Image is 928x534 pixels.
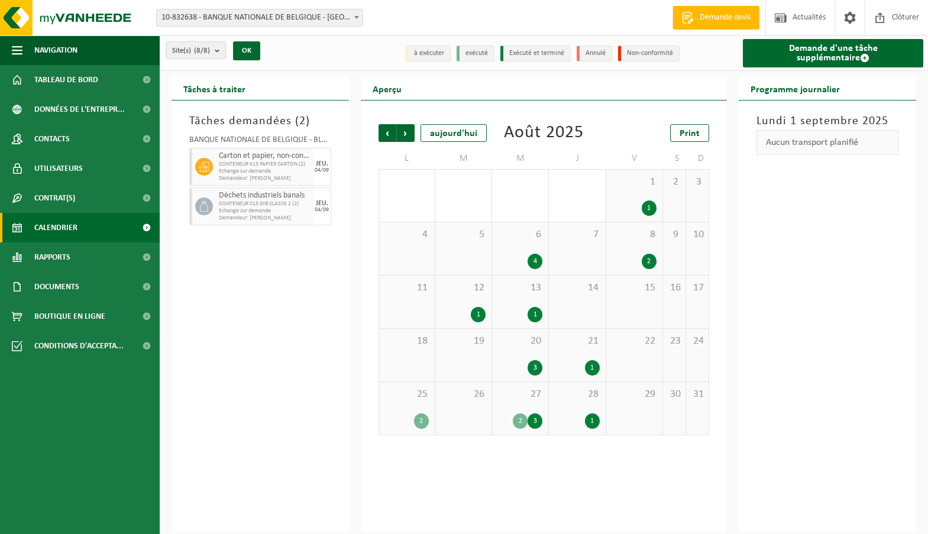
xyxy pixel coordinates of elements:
span: Déchets industriels banals [219,191,311,200]
span: Suivant [397,124,415,142]
span: 6 [498,228,542,241]
h2: Tâches à traiter [172,77,257,100]
div: 2 [414,413,429,429]
h3: Lundi 1 septembre 2025 [756,112,898,130]
button: OK [233,41,260,60]
span: 8 [612,228,657,241]
li: à exécuter [405,46,451,62]
span: CONTENEUR C15 DIB CLASSE 2 (2) [219,200,311,208]
div: 04/09 [315,207,329,213]
h2: Programme journalier [739,77,852,100]
span: 10-832638 - BANQUE NATIONALE DE BELGIQUE - BRUXELLES [156,9,363,27]
span: 7 [555,228,599,241]
span: Contacts [34,124,70,154]
button: Site(s)(8/8) [166,41,226,59]
div: 04/09 [315,167,329,173]
span: 2 [669,176,680,189]
span: 9 [669,228,680,241]
span: Conditions d'accepta... [34,331,124,361]
div: 3 [528,413,542,429]
li: Exécuté et terminé [500,46,571,62]
div: aujourd'hui [421,124,487,142]
span: Calendrier [34,213,77,242]
span: Documents [34,272,79,302]
span: 25 [385,388,429,401]
span: Demande devis [697,12,754,24]
span: 16 [669,281,680,294]
span: 18 [385,335,429,348]
span: 20 [498,335,542,348]
span: 15 [612,281,657,294]
td: D [686,148,709,169]
span: 30 [669,388,680,401]
span: 29 [612,388,657,401]
a: Print [670,124,709,142]
td: J [549,148,606,169]
div: 1 [585,360,600,376]
span: 1 [612,176,657,189]
span: Echange sur demande [219,168,311,175]
span: 13 [498,281,542,294]
span: 26 [441,388,486,401]
span: Echange sur demande [219,208,311,215]
span: Précédent [379,124,396,142]
span: Demandeur: [PERSON_NAME] [219,215,311,222]
span: 28 [555,388,599,401]
span: CONTENEUR K15 PAPIER CARTON (2) [219,161,311,168]
span: 22 [612,335,657,348]
span: Print [680,129,700,138]
div: 1 [585,413,600,429]
div: Août 2025 [504,124,584,142]
span: 5 [441,228,486,241]
div: 1 [528,307,542,322]
div: Aucun transport planifié [756,130,898,155]
div: JEU. [316,200,328,207]
div: 2 [513,413,528,429]
td: M [435,148,492,169]
span: 27 [498,388,542,401]
span: 2 [299,115,306,127]
span: 12 [441,281,486,294]
td: S [663,148,686,169]
a: Demande devis [672,6,759,30]
span: 17 [692,281,703,294]
span: 10 [692,228,703,241]
a: Demande d'une tâche supplémentaire [743,39,923,67]
span: 11 [385,281,429,294]
span: Utilisateurs [34,154,83,183]
span: 3 [692,176,703,189]
div: 3 [528,360,542,376]
span: 23 [669,335,680,348]
div: JEU. [316,160,328,167]
h2: Aperçu [361,77,413,100]
span: Carton et papier, non-conditionné (industriel) [219,151,311,161]
span: Boutique en ligne [34,302,105,331]
span: Demandeur: [PERSON_NAME] [219,175,311,182]
span: 10-832638 - BANQUE NATIONALE DE BELGIQUE - BRUXELLES [157,9,363,26]
li: exécuté [457,46,494,62]
li: Annulé [577,46,612,62]
span: 4 [385,228,429,241]
span: Tableau de bord [34,65,98,95]
span: 14 [555,281,599,294]
span: Navigation [34,35,77,65]
span: Données de l'entrepr... [34,95,125,124]
span: 24 [692,335,703,348]
td: V [606,148,663,169]
span: 19 [441,335,486,348]
li: Non-conformité [618,46,680,62]
td: L [379,148,435,169]
span: 21 [555,335,599,348]
span: 31 [692,388,703,401]
div: 4 [528,254,542,269]
div: BANQUE NATIONALE DE BELGIQUE - BLD BERLAIMONT [189,136,331,148]
span: Site(s) [172,42,210,60]
td: M [492,148,549,169]
h3: Tâches demandées ( ) [189,112,331,130]
count: (8/8) [194,47,210,54]
span: Contrat(s) [34,183,75,213]
div: 1 [642,200,657,216]
div: 2 [642,254,657,269]
div: 1 [471,307,486,322]
span: Rapports [34,242,70,272]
